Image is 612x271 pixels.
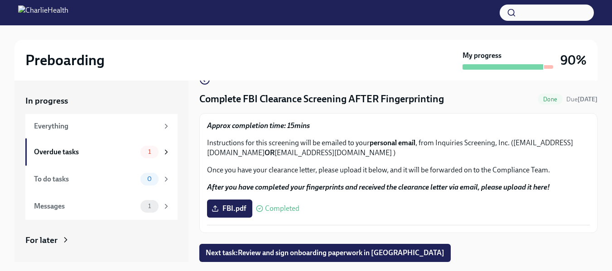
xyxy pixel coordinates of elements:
[213,204,246,213] span: FBI.pdf
[34,201,137,211] div: Messages
[25,166,178,193] a: To do tasks0
[25,138,178,166] a: Overdue tasks1
[25,234,178,246] a: For later
[265,205,299,212] span: Completed
[34,121,159,131] div: Everything
[25,234,58,246] div: For later
[538,96,563,103] span: Done
[207,121,310,130] strong: Approx completion time: 15mins
[207,183,550,191] strong: After you have completed your fingerprints and received the clearance letter via email, please up...
[25,95,178,107] a: In progress
[370,138,415,147] strong: personal email
[566,95,598,103] span: Due
[463,51,501,61] strong: My progress
[265,148,275,157] strong: OR
[143,203,156,209] span: 1
[34,147,137,157] div: Overdue tasks
[578,95,598,103] strong: [DATE]
[566,95,598,104] span: September 18th, 2025 07:00
[25,114,178,138] a: Everything
[143,148,156,155] span: 1
[25,51,105,69] h2: Preboarding
[25,193,178,220] a: Messages1
[18,5,68,20] img: CharlieHealth
[207,165,590,175] p: Once you have your clearance letter, please upload it below, and it will be forwarded on to the C...
[206,248,444,257] span: Next task : Review and sign onboarding paperwork in [GEOGRAPHIC_DATA]
[560,52,587,68] h3: 90%
[199,92,444,106] h4: Complete FBI Clearance Screening AFTER Fingerprinting
[142,176,157,182] span: 0
[207,200,252,218] label: FBI.pdf
[34,174,137,184] div: To do tasks
[207,138,590,158] p: Instructions for this screening will be emailed to your , from Inquiries Screening, Inc. ([EMAIL_...
[199,244,451,262] button: Next task:Review and sign onboarding paperwork in [GEOGRAPHIC_DATA]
